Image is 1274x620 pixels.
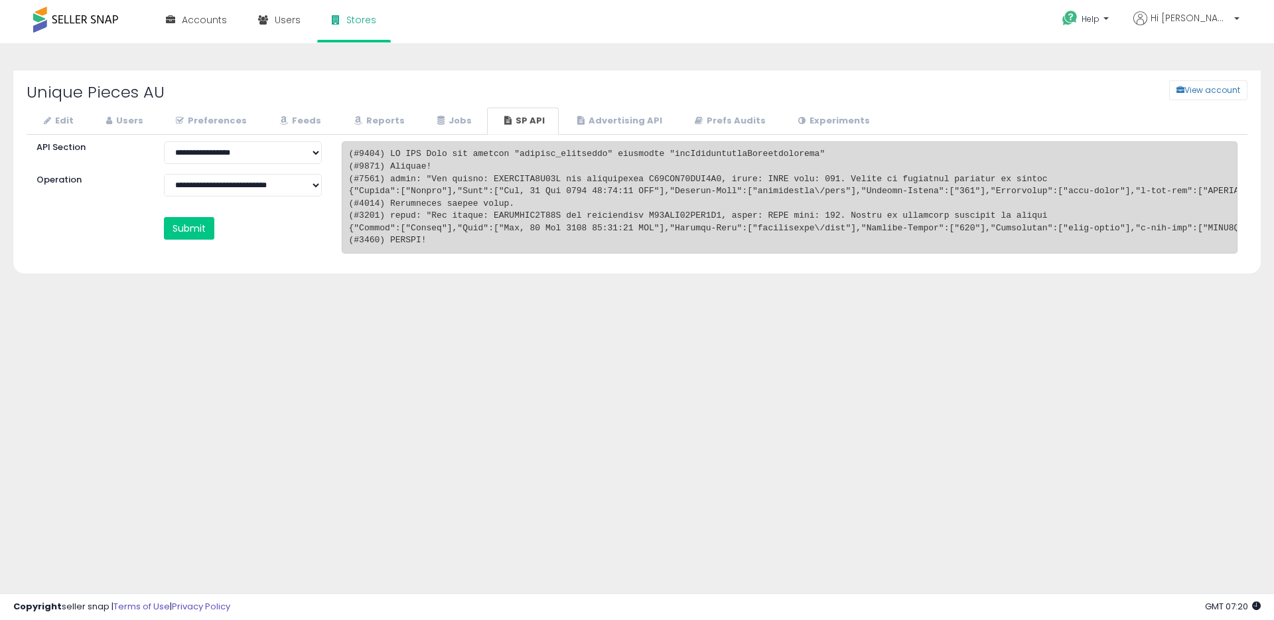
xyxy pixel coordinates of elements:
[346,13,376,27] span: Stores
[1159,80,1179,100] a: View account
[420,108,486,135] a: Jobs
[17,84,533,101] h2: Unique Pieces AU
[13,601,230,613] div: seller snap | |
[1082,13,1099,25] span: Help
[781,108,884,135] a: Experiments
[182,13,227,27] span: Accounts
[677,108,780,135] a: Prefs Audits
[336,108,419,135] a: Reports
[89,108,157,135] a: Users
[27,141,154,154] label: API Section
[164,217,214,240] button: Submit
[27,174,154,187] label: Operation
[27,108,88,135] a: Edit
[159,108,261,135] a: Preferences
[1205,600,1261,613] span: 2025-08-18 07:20 GMT
[1169,80,1247,100] button: View account
[342,141,1238,254] pre: (#9404) LO IPS Dolo sit ametcon "adipisc_elitseddo" eiusmodte "incIdiduntutlaBoreetdolorema" (#98...
[1062,10,1078,27] i: Get Help
[262,108,335,135] a: Feeds
[1151,11,1230,25] span: Hi [PERSON_NAME]
[487,108,559,135] a: SP API
[560,108,676,135] a: Advertising API
[1133,11,1239,41] a: Hi [PERSON_NAME]
[172,600,230,613] a: Privacy Policy
[13,600,62,613] strong: Copyright
[275,13,301,27] span: Users
[113,600,170,613] a: Terms of Use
